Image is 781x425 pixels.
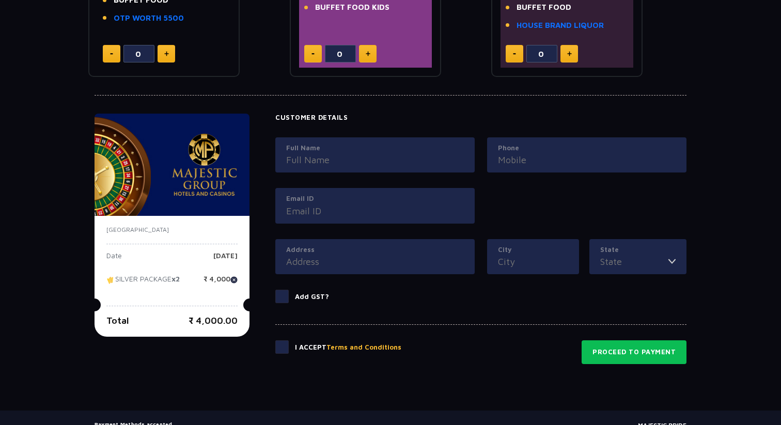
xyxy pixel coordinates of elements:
[517,2,571,13] span: BUFFET FOOD
[315,2,389,13] span: BUFFET FOOD KIDS
[295,292,329,302] p: Add GST?
[286,153,464,167] input: Full Name
[286,255,464,269] input: Address
[600,255,668,269] input: State
[498,153,676,167] input: Mobile
[295,342,401,353] p: I Accept
[286,245,464,255] label: Address
[286,143,464,153] label: Full Name
[567,51,572,56] img: plus
[114,12,184,24] a: OTP WORTH 5500
[106,252,122,267] p: Date
[171,275,180,284] strong: x2
[326,342,401,353] button: Terms and Conditions
[164,51,169,56] img: plus
[110,53,113,55] img: minus
[311,53,315,55] img: minus
[366,51,370,56] img: plus
[498,245,568,255] label: City
[275,114,686,122] h4: Customer Details
[95,114,249,216] img: majesticPride-banner
[517,20,604,32] a: HOUSE BRAND LIQUOR
[204,275,238,291] p: ₹ 4,000
[600,245,676,255] label: State
[189,313,238,327] p: ₹ 4,000.00
[498,143,676,153] label: Phone
[286,204,464,218] input: Email ID
[498,255,568,269] input: City
[106,275,115,285] img: tikcet
[668,255,676,269] img: toggler icon
[106,275,180,291] p: SILVER PACKAGE
[286,194,464,204] label: Email ID
[582,340,686,364] button: Proceed to Payment
[213,252,238,267] p: [DATE]
[106,313,129,327] p: Total
[513,53,516,55] img: minus
[106,225,238,234] p: [GEOGRAPHIC_DATA]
